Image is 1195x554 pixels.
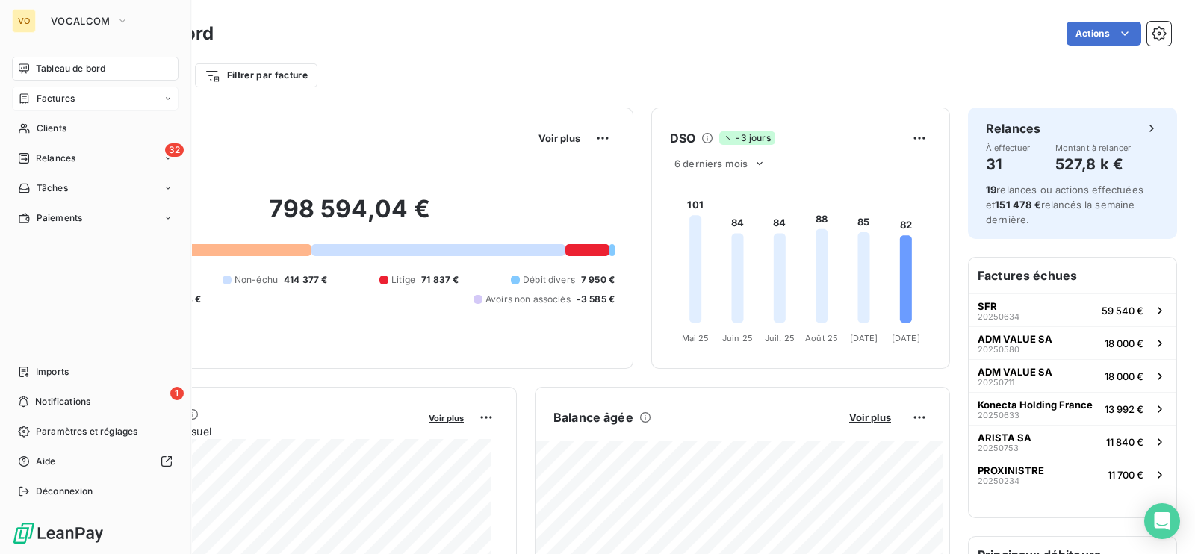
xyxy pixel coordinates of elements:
[37,92,75,105] span: Factures
[84,194,615,239] h2: 798 594,04 €
[534,131,585,145] button: Voir plus
[978,312,1019,321] span: 20250634
[969,359,1176,392] button: ADM VALUE SA2025071118 000 €
[37,211,82,225] span: Paiements
[1105,403,1143,415] span: 13 992 €
[805,333,838,343] tspan: Août 25
[850,333,878,343] tspan: [DATE]
[978,399,1093,411] span: Konecta Holding France
[1102,305,1143,317] span: 59 540 €
[391,273,415,287] span: Litige
[1144,503,1180,539] div: Open Intercom Messenger
[36,485,93,498] span: Déconnexion
[12,9,36,33] div: VO
[969,458,1176,491] button: PROXINISTRE2025023411 700 €
[978,300,997,312] span: SFR
[553,408,633,426] h6: Balance âgée
[978,333,1052,345] span: ADM VALUE SA
[719,131,775,145] span: -3 jours
[682,333,710,343] tspan: Mai 25
[722,333,753,343] tspan: Juin 25
[36,62,105,75] span: Tableau de bord
[978,464,1044,476] span: PROXINISTRE
[1108,469,1143,481] span: 11 700 €
[986,184,1143,225] span: relances ou actions effectuées et relancés la semaine dernière.
[978,432,1031,443] span: ARISTA SA
[12,449,179,473] a: Aide
[1106,436,1143,448] span: 11 840 €
[995,199,1040,211] span: 151 478 €
[36,365,69,379] span: Imports
[421,273,459,287] span: 71 837 €
[1105,337,1143,349] span: 18 000 €
[37,122,66,135] span: Clients
[1067,22,1141,46] button: Actions
[36,425,137,438] span: Paramètres et réglages
[969,293,1176,326] button: SFR2025063459 540 €
[969,326,1176,359] button: ADM VALUE SA2025058018 000 €
[12,521,105,545] img: Logo LeanPay
[538,132,580,144] span: Voir plus
[849,411,891,423] span: Voir plus
[195,63,317,87] button: Filtrer par facture
[978,345,1019,354] span: 20250580
[36,152,75,165] span: Relances
[1055,152,1132,176] h4: 527,8 k €
[978,476,1019,485] span: 20250234
[429,413,464,423] span: Voir plus
[978,378,1014,387] span: 20250711
[581,273,615,287] span: 7 950 €
[51,15,111,27] span: VOCALCOM
[978,411,1019,420] span: 20250633
[1055,143,1132,152] span: Montant à relancer
[845,411,896,424] button: Voir plus
[670,129,695,147] h6: DSO
[892,333,920,343] tspan: [DATE]
[986,119,1040,137] h6: Relances
[485,293,571,306] span: Avoirs non associés
[986,184,996,196] span: 19
[969,392,1176,425] button: Konecta Holding France2025063313 992 €
[424,411,468,424] button: Voir plus
[969,425,1176,458] button: ARISTA SA2025075311 840 €
[969,258,1176,293] h6: Factures échues
[170,387,184,400] span: 1
[674,158,748,169] span: 6 derniers mois
[1105,370,1143,382] span: 18 000 €
[523,273,575,287] span: Débit divers
[577,293,615,306] span: -3 585 €
[165,143,184,157] span: 32
[37,181,68,195] span: Tâches
[235,273,278,287] span: Non-échu
[765,333,795,343] tspan: Juil. 25
[284,273,327,287] span: 414 377 €
[84,423,418,439] span: Chiffre d'affaires mensuel
[986,143,1031,152] span: À effectuer
[978,443,1019,452] span: 20250753
[35,395,90,408] span: Notifications
[36,455,56,468] span: Aide
[978,366,1052,378] span: ADM VALUE SA
[986,152,1031,176] h4: 31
